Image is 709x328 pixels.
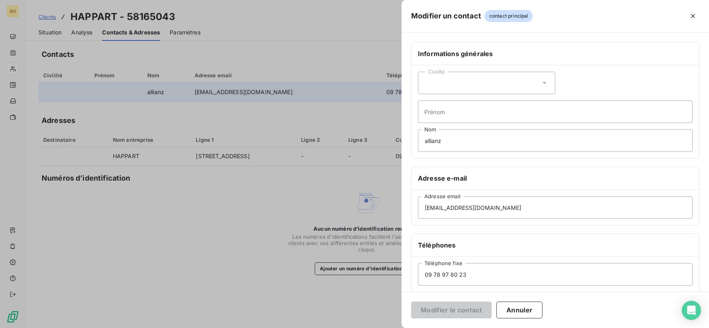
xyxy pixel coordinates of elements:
button: Modifier le contact [411,302,492,318]
button: Annuler [496,302,542,318]
input: placeholder [418,129,693,152]
input: placeholder [418,101,693,123]
input: placeholder [418,263,693,286]
input: placeholder [418,196,693,219]
h6: Informations générales [418,49,693,58]
h6: Téléphones [418,240,693,250]
h6: Adresse e-mail [418,173,693,183]
div: Open Intercom Messenger [682,301,701,320]
span: contact principal [484,10,533,22]
h5: Modifier un contact [411,10,481,22]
